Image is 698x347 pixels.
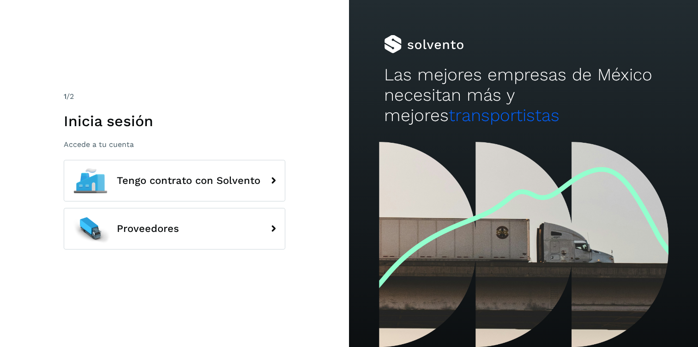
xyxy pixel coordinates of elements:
[64,140,285,149] p: Accede a tu cuenta
[117,223,179,234] span: Proveedores
[64,92,66,101] span: 1
[64,160,285,201] button: Tengo contrato con Solvento
[64,208,285,250] button: Proveedores
[64,91,285,102] div: /2
[64,112,285,130] h1: Inicia sesión
[449,105,560,125] span: transportistas
[117,175,260,186] span: Tengo contrato con Solvento
[384,65,663,126] h2: Las mejores empresas de México necesitan más y mejores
